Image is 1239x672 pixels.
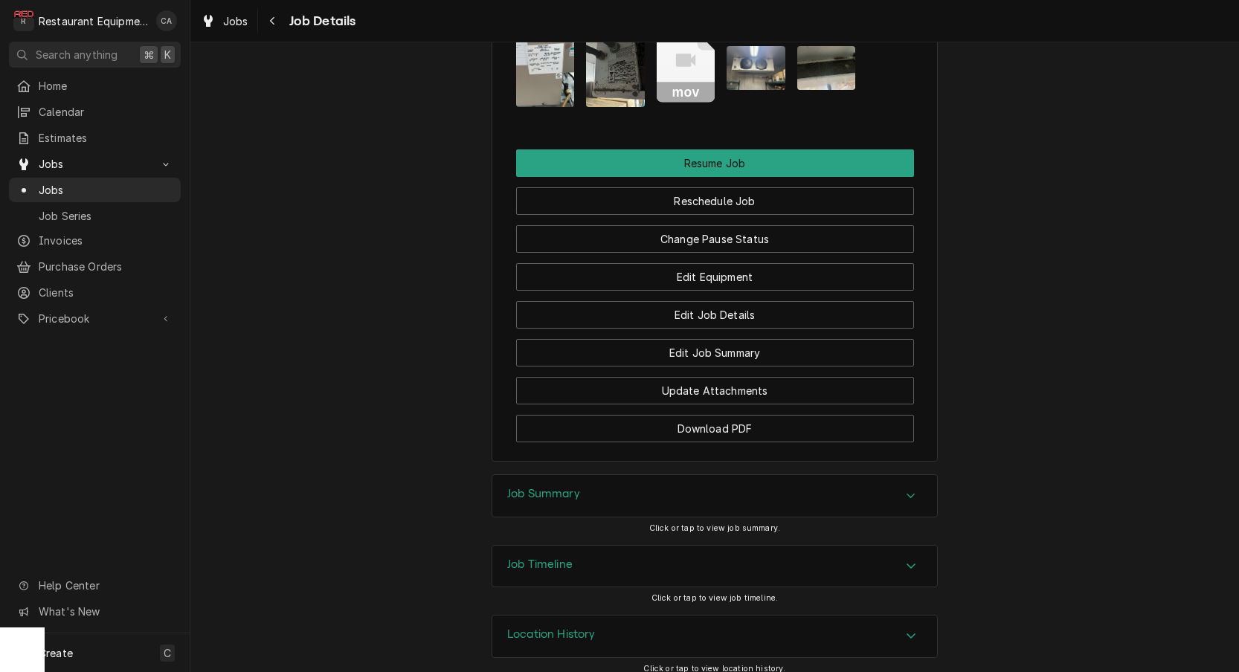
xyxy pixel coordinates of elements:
[516,17,914,119] span: Attachments
[195,9,254,33] a: Jobs
[516,215,914,253] div: Button Group Row
[516,149,914,442] div: Button Group
[492,615,938,658] div: Location History
[9,254,181,279] a: Purchase Orders
[516,329,914,366] div: Button Group Row
[9,100,181,124] a: Calendar
[492,475,937,517] div: Accordion Header
[39,578,172,593] span: Help Center
[164,645,171,661] span: C
[285,11,356,31] span: Job Details
[507,627,596,642] h3: Location History
[39,647,73,659] span: Create
[516,177,914,215] div: Button Group Row
[261,9,285,33] button: Navigate back
[164,47,171,62] span: K
[39,156,151,172] span: Jobs
[9,178,181,202] a: Jobs
[516,225,914,253] button: Change Pause Status
[492,475,937,517] button: Accordion Details Expand Trigger
[586,29,645,107] img: E4pAaVElRvyopvrBVSO3
[516,291,914,329] div: Button Group Row
[9,280,181,305] a: Clients
[516,29,575,107] img: nW9sHcvToGwMT9gArMiT
[9,74,181,98] a: Home
[492,474,938,517] div: Job Summary
[36,47,118,62] span: Search anything
[516,377,914,404] button: Update Attachments
[516,339,914,366] button: Edit Job Summary
[516,2,914,118] div: Attachments
[516,404,914,442] div: Button Group Row
[516,253,914,291] div: Button Group Row
[516,415,914,442] button: Download PDF
[516,149,914,177] button: Resume Job
[39,130,173,146] span: Estimates
[39,78,173,94] span: Home
[9,228,181,253] a: Invoices
[9,204,181,228] a: Job Series
[492,545,938,588] div: Job Timeline
[516,366,914,404] div: Button Group Row
[9,599,181,624] a: Go to What's New
[651,593,778,603] span: Click or tap to view job timeline.
[657,29,715,107] button: mov
[727,46,785,90] img: FvZ1TcZaROG0cz1JPWfK
[39,311,151,326] span: Pricebook
[492,616,937,657] button: Accordion Details Expand Trigger
[39,604,172,619] span: What's New
[39,285,173,300] span: Clients
[492,546,937,587] button: Accordion Details Expand Trigger
[9,573,181,598] a: Go to Help Center
[492,546,937,587] div: Accordion Header
[797,46,856,90] img: Rf5tIhkRjOlp4FT0eEMQ
[13,10,34,31] div: R
[507,558,573,572] h3: Job Timeline
[13,10,34,31] div: Restaurant Equipment Diagnostics's Avatar
[223,13,248,29] span: Jobs
[516,263,914,291] button: Edit Equipment
[39,259,173,274] span: Purchase Orders
[39,182,173,198] span: Jobs
[144,47,154,62] span: ⌘
[492,616,937,657] div: Accordion Header
[156,10,177,31] div: Chrissy Adams's Avatar
[39,104,173,120] span: Calendar
[9,126,181,150] a: Estimates
[39,233,173,248] span: Invoices
[9,42,181,68] button: Search anything⌘K
[516,149,914,177] div: Button Group Row
[649,523,780,533] span: Click or tap to view job summary.
[9,306,181,331] a: Go to Pricebook
[507,487,580,501] h3: Job Summary
[516,301,914,329] button: Edit Job Details
[9,152,181,176] a: Go to Jobs
[516,187,914,215] button: Reschedule Job
[156,10,177,31] div: CA
[39,208,173,224] span: Job Series
[39,13,148,29] div: Restaurant Equipment Diagnostics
